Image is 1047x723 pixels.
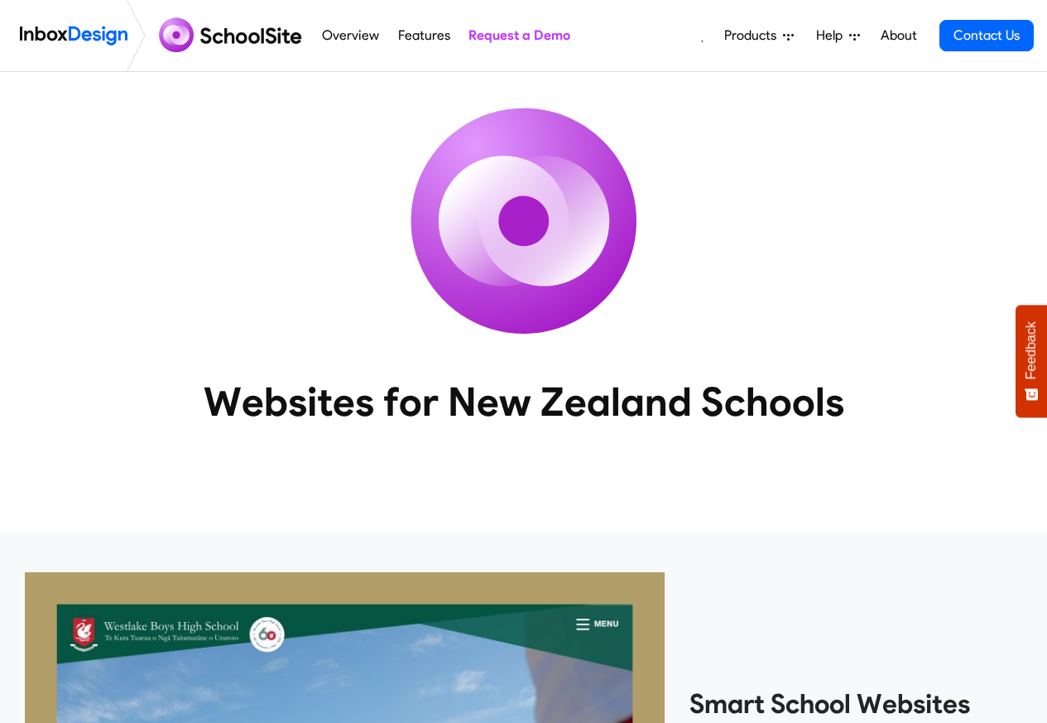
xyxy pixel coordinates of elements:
[876,19,921,52] a: About
[152,16,313,55] img: schoolsite logo
[463,19,574,52] a: Request a Demo
[1016,305,1047,417] button: Feedback - Show survey
[724,26,783,46] span: Products
[816,26,849,46] span: Help
[939,20,1034,51] a: Contact Us
[318,19,384,52] a: Overview
[689,687,1022,721] heading: Smart School Websites
[131,377,917,427] heading: Websites for New Zealand Schools
[393,19,454,52] a: Features
[809,19,867,52] a: Help
[1024,321,1039,379] span: Feedback
[375,72,673,370] img: icon_schoolsite.svg
[718,19,800,52] a: Products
